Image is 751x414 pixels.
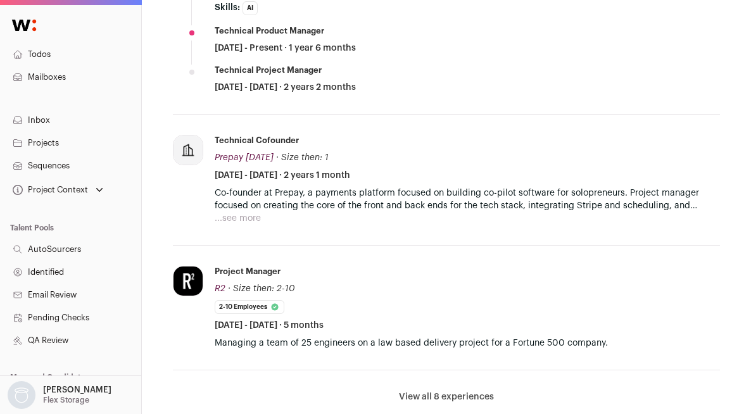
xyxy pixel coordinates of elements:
span: [DATE] - [DATE] · 2 years 1 month [215,169,350,182]
button: Open dropdown [10,181,106,199]
span: [DATE] - [DATE] · 2 years 2 months [215,81,356,94]
span: [DATE] - Present · 1 year 6 months [215,42,356,54]
p: [PERSON_NAME] [43,385,111,395]
span: Skills: [215,1,240,14]
button: Open dropdown [5,381,114,409]
li: AI [243,1,258,15]
li: 2-10 employees [215,300,284,314]
p: Managing a team of 25 engineers on a law based delivery project for a Fortune 500 company. [215,337,720,349]
span: · Size then: 2-10 [228,284,295,293]
img: Wellfound [5,13,43,38]
div: Technical Product Manager [215,25,324,37]
img: nopic.png [8,381,35,409]
span: [DATE] - [DATE] · 5 months [215,319,324,332]
img: a601349d5906a1bbf3ea3b45386dc540b8b8a02c342c772b10aeef8f6f8ea30e [174,267,203,296]
p: Flex Storage [43,395,89,405]
div: Project Context [10,185,88,195]
div: Project Manager [215,266,281,277]
button: ...see more [215,212,261,225]
div: Technical Project Manager [215,65,322,76]
span: Prepay [DATE] [215,153,274,162]
span: · Size then: 1 [276,153,329,162]
p: Co-founder at Prepay, a payments platform focused on building co-pilot software for solopreneurs.... [215,187,720,212]
img: company-logo-placeholder-414d4e2ec0e2ddebbe968bf319fdfe5acfe0c9b87f798d344e800bc9a89632a0.png [174,135,203,165]
span: R2 [215,284,225,293]
div: Technical Cofounder [215,135,299,146]
button: View all 8 experiences [399,391,494,403]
